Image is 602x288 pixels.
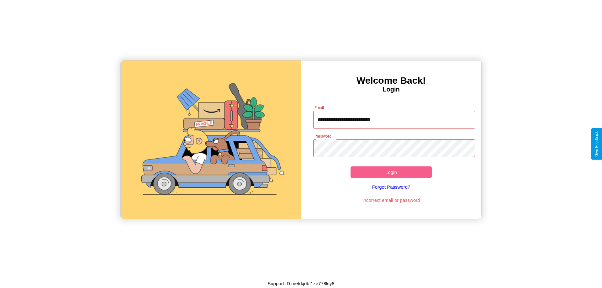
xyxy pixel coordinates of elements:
[351,166,432,178] button: Login
[267,279,334,288] p: Support ID: metrkjdbf1ze778kiy8
[121,60,301,219] img: gif
[310,196,473,204] p: Incorrect email or password
[310,178,473,196] a: Forgot Password?
[314,134,331,139] label: Password
[314,105,324,110] label: Email
[594,131,599,157] div: Give Feedback
[301,86,481,93] h4: Login
[301,75,481,86] h3: Welcome Back!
